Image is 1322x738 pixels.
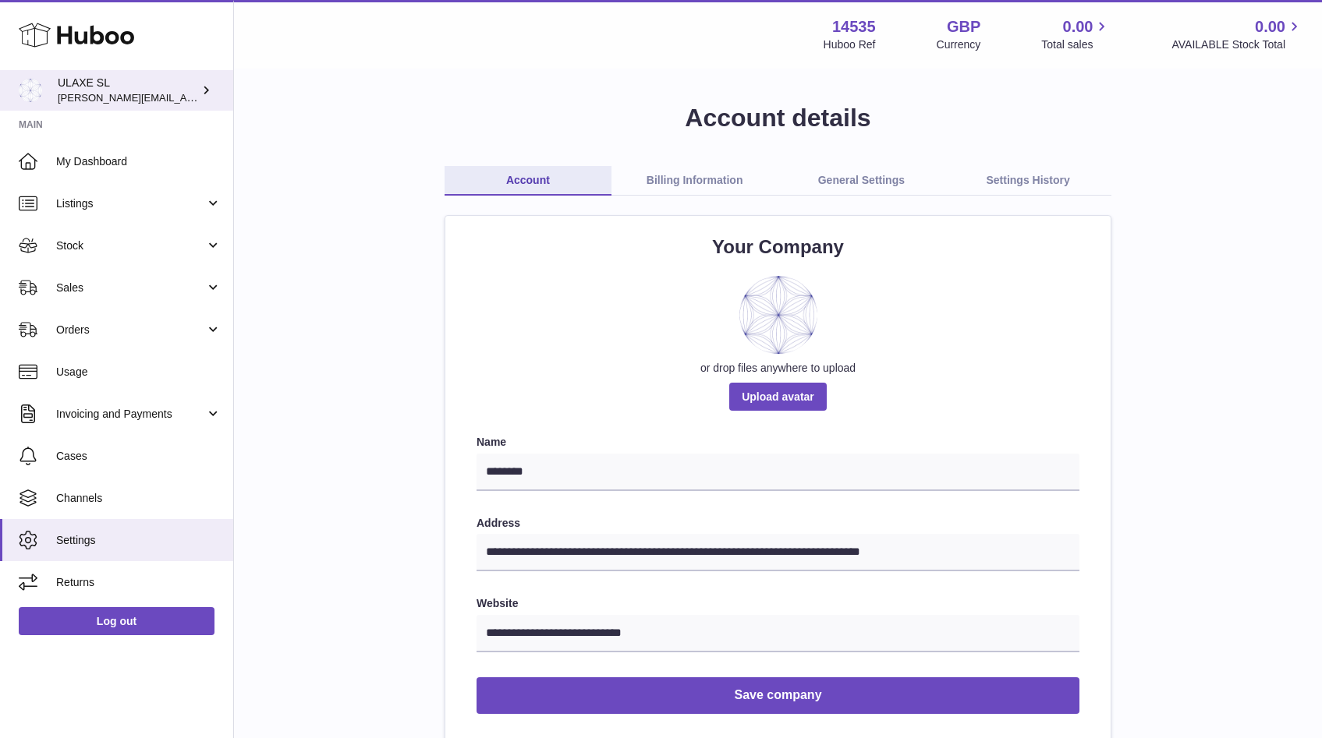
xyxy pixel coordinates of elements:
span: Upload avatar [729,383,827,411]
strong: 14535 [832,16,876,37]
label: Address [477,516,1079,531]
span: 0.00 [1255,16,1285,37]
span: Channels [56,491,222,506]
a: Log out [19,607,214,635]
h2: Your Company [477,235,1079,260]
label: Website [477,596,1079,611]
div: Huboo Ref [824,37,876,52]
a: 0.00 AVAILABLE Stock Total [1171,16,1303,52]
label: Name [477,435,1079,450]
span: Usage [56,365,222,380]
div: ULAXE SL [58,76,198,105]
span: Orders [56,323,205,337]
img: Acrobat_nCN2SKfoTA.png [739,276,817,354]
span: [PERSON_NAME][EMAIL_ADDRESS][DOMAIN_NAME] [58,91,313,104]
span: 0.00 [1063,16,1093,37]
span: Invoicing and Payments [56,407,205,422]
a: Account [445,166,611,196]
div: Currency [937,37,981,52]
div: or drop files anywhere to upload [477,361,1079,376]
span: Returns [56,575,222,590]
span: AVAILABLE Stock Total [1171,37,1303,52]
a: 0.00 Total sales [1041,16,1111,52]
button: Save company [477,677,1079,714]
strong: GBP [947,16,980,37]
span: Sales [56,281,205,295]
a: Billing Information [611,166,778,196]
span: Listings [56,196,205,211]
span: Cases [56,449,222,464]
span: Stock [56,238,205,253]
span: Total sales [1041,37,1111,52]
a: Settings History [945,166,1111,196]
span: My Dashboard [56,154,222,169]
a: General Settings [778,166,945,196]
span: Settings [56,533,222,548]
img: anna@ulaxe.com [19,79,42,102]
h1: Account details [259,101,1297,135]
